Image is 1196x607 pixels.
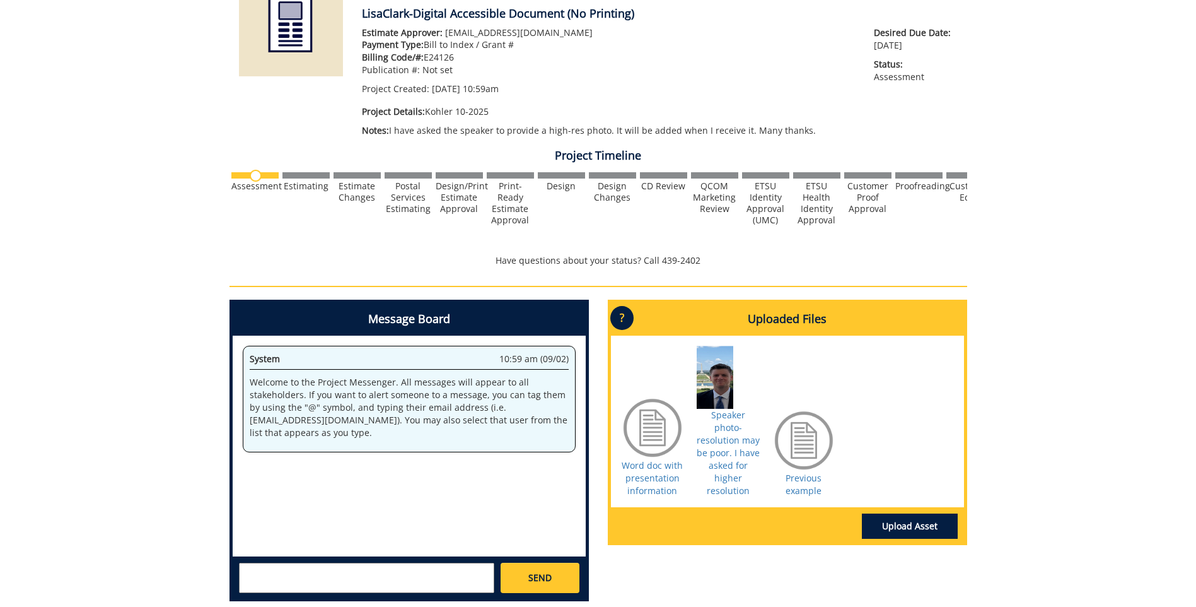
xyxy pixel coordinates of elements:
p: Bill to Index / Grant # [362,38,856,51]
div: Postal Services Estimating [385,180,432,215]
span: SEND [528,572,552,584]
span: Publication #: [362,64,420,76]
div: QCOM Marketing Review [691,180,738,215]
p: I have asked the speaker to provide a high-res photo. It will be added when I receive it. Many th... [362,124,856,137]
p: E24126 [362,51,856,64]
div: CD Review [640,180,687,192]
h4: Uploaded Files [611,303,964,336]
p: ? [610,306,634,330]
span: [DATE] 10:59am [432,83,499,95]
p: [DATE] [874,27,957,52]
h4: Message Board [233,303,586,336]
img: no [250,170,262,182]
div: Design Changes [589,180,636,203]
div: Print-Ready Estimate Approval [487,180,534,226]
div: Proofreading [895,180,943,192]
span: Notes: [362,124,389,136]
div: Design/Print Estimate Approval [436,180,483,215]
a: SEND [501,563,579,593]
div: ETSU Health Identity Approval [793,180,840,226]
h4: LisaClark-Digital Accessible Document (No Printing) [362,8,958,20]
span: Project Created: [362,83,429,95]
p: Kohler 10-2025 [362,105,856,118]
span: Payment Type: [362,38,424,50]
p: Assessment [874,58,957,83]
div: Estimate Changes [334,180,381,203]
a: Previous example [786,472,822,497]
a: Speaker photo- resolution may be poor. I have asked for higher resolution [697,409,760,497]
span: System [250,353,280,365]
div: Customer Proof Approval [844,180,891,215]
p: Have questions about your status? Call 439-2402 [229,254,967,267]
div: Customer Edits [946,180,994,203]
span: Estimate Approver: [362,27,443,38]
span: 10:59 am (09/02) [499,353,569,365]
div: Estimating [282,180,330,192]
span: Billing Code/#: [362,51,424,63]
textarea: messageToSend [239,563,494,593]
span: Not set [422,64,453,76]
p: [EMAIL_ADDRESS][DOMAIN_NAME] [362,27,856,39]
div: Design [538,180,585,192]
h4: Project Timeline [229,150,967,162]
span: Status: [874,58,957,71]
p: Welcome to the Project Messenger. All messages will appear to all stakeholders. If you want to al... [250,376,569,439]
div: ETSU Identity Approval (UMC) [742,180,789,226]
a: Upload Asset [862,514,958,539]
a: Word doc with presentation information [622,459,683,497]
div: Assessment [231,180,279,192]
span: Project Details: [362,105,425,117]
span: Desired Due Date: [874,27,957,39]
